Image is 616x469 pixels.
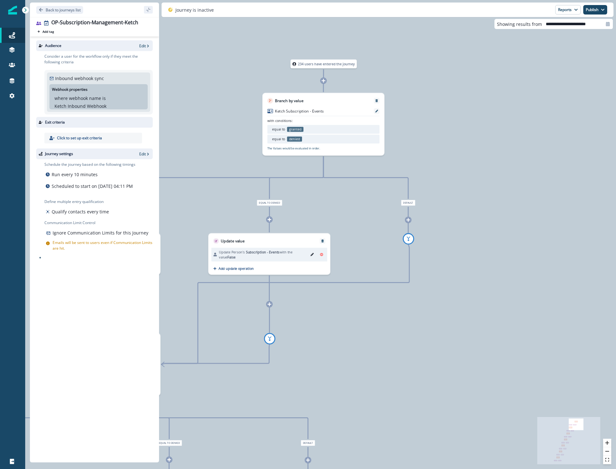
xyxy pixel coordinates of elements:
[287,136,302,142] p: denied
[8,6,17,14] img: Inflection
[52,183,133,189] p: Scheduled to start on [DATE] 04:11 PM
[308,251,316,258] button: Edit
[275,108,324,114] p: Ketch Subscription - Events
[603,439,611,447] button: zoom in
[323,156,408,199] g: Edge from e2a349ad-6fd6-4180-b69d-7ab081d86b09 to node-edge-label2c48c2b8-5d53-4380-9244-7185df2f...
[278,60,369,68] div: 234 users have entered the journey
[267,118,293,123] p: with conditions:
[272,136,285,142] p: equal to
[139,151,146,157] p: Edit
[379,233,438,245] div: add-gotoremove-goto-linkremove-goto
[403,233,414,245] button: add-goto
[100,156,323,199] g: Edge from e2a349ad-6fd6-4180-b69d-7ab081d86b09 to node-edge-labelab730c6a-244d-4fd6-90e2-0c4f2612...
[45,119,65,125] p: Exit criteria
[401,200,415,206] span: Default
[54,95,101,101] p: where webhook name
[267,146,320,151] p: The Values would be evaluated in order.
[54,103,106,109] p: Ketch Inbound Webhook
[55,75,104,82] p: Inbound webhook sync
[583,5,607,14] button: Publish
[139,43,146,49] p: Edit
[262,440,354,446] div: Default
[144,6,153,14] button: sidebar collapse toggle
[319,239,326,243] button: Remove
[102,95,106,101] p: is
[219,250,306,260] p: Update Person's with the value
[301,440,315,446] span: Default
[43,30,54,33] p: Add tag
[38,233,161,275] div: Update valueRemoveUpdate Person's Subscription - Eventswith the valueTrueEditRemoveAdd update ope...
[603,456,611,464] button: fit view
[555,5,581,14] button: Reports
[52,208,109,215] p: Qualify contacts every time
[44,220,153,226] p: Communication Limit Control
[45,43,61,49] p: Audience
[52,171,98,178] p: Run every 10 minutes
[38,333,161,396] div: Branch by valueRemoveKetch Subscription - Educationalwith conditions:equal to grantedequal to den...
[44,199,110,205] p: Define multiple entry qualification
[603,447,611,456] button: zoom out
[497,21,542,27] p: Showing results from
[123,440,215,446] div: equal to denied
[139,43,150,49] button: Edit
[139,151,150,157] button: Edit
[208,233,330,275] div: Update valueRemoveUpdate Person's Subscription - Eventswith the valueFalseEditRemoveAdd update op...
[46,7,81,13] p: Back to journeys list
[211,266,254,270] button: Add update operation
[257,200,282,206] span: equal to denied
[246,250,280,254] span: Subscription - Events
[262,93,385,155] div: Branch by valueRemoveKetch Subscription - Eventswith conditions:equal to grantedequal to deniedTh...
[373,99,380,102] button: Remove
[44,162,135,167] p: Schedule the journey based on the following timings
[36,29,55,34] button: Add tag
[53,229,148,236] p: Ignore Communication Limits for this Journey
[298,61,355,67] p: 234 users have entered the journey
[44,54,153,65] p: Consider a user for the workflow only if they meet the following criteria
[318,251,325,258] button: Remove
[100,397,308,439] g: Edge from 6e8618e4-15fd-47fe-a9da-b30ced4c3185 to node-edge-labelf962cb93-bdbe-4b7c-8133-95eddd2f...
[36,6,83,14] button: Go back
[53,240,153,251] p: Emails will be sent to users even if Communication Limits are hit.
[272,127,285,132] p: equal to
[57,135,102,141] p: Click to set up exit criteria
[221,238,244,244] p: Update value
[275,98,304,103] p: Branch by value
[227,255,236,259] span: False
[264,333,275,344] button: add-goto
[161,345,270,364] g: Edge from 76f8864f-2664-4f2e-a4cc-6e35c220c146 to 6e8618e4-15fd-47fe-a9da-b30ced4c3185
[362,200,454,206] div: Default
[175,7,214,13] p: Journey is inactive
[287,127,303,132] p: granted
[45,151,73,157] p: Journey settings
[157,440,182,446] span: equal to denied
[51,20,138,26] div: OP-Subscription-Management-Ketch
[52,87,88,92] p: Webhook properties
[224,200,315,206] div: equal to denied
[219,266,254,270] p: Add update operation
[240,333,299,344] div: add-gotoremove-goto-linkremove-goto
[270,156,323,199] g: Edge from e2a349ad-6fd6-4180-b69d-7ab081d86b09 to node-edge-label770998e4-8339-4e1b-b848-8b15c5d4...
